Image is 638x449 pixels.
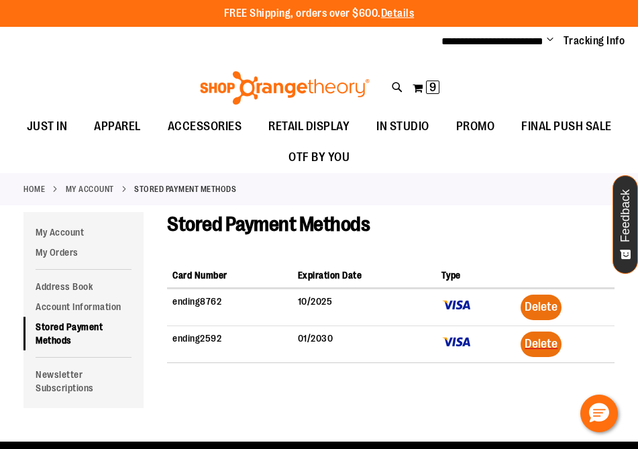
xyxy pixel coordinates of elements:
[564,34,625,48] a: Tracking Info
[23,317,144,350] a: Stored Payment Methods
[255,111,363,142] a: RETAIL DISPLAY
[441,332,472,352] img: vi.png
[66,183,114,195] a: My Account
[515,289,615,326] td: Actions Column
[525,337,557,350] span: Delete
[363,111,443,142] a: IN STUDIO
[154,111,256,142] a: ACCESSORIES
[168,111,242,142] span: ACCESSORIES
[134,183,236,195] strong: Stored Payment Methods
[81,111,154,142] a: APPAREL
[525,300,557,313] span: Delete
[521,332,562,357] button: Delete
[376,111,429,142] span: IN STUDIO
[268,111,350,142] span: RETAIL DISPLAY
[456,111,495,142] span: PROMO
[94,111,141,142] span: APPAREL
[508,111,625,142] a: FINAL PUSH SALE
[547,34,553,48] button: Account menu
[27,111,68,142] span: JUST IN
[167,289,293,326] td: 8762
[619,189,632,242] span: Feedback
[224,6,415,21] p: FREE Shipping, orders over $600.
[23,297,144,317] a: Account Information
[293,326,436,362] td: 01/2030
[167,326,293,362] td: 2592
[515,326,615,362] td: Actions Column
[521,295,562,320] button: Delete
[23,364,144,398] a: Newsletter Subscriptions
[172,333,200,344] span: ending
[441,295,472,315] img: vi.png
[172,296,200,307] span: ending
[167,213,370,236] span: Stored Payment Methods
[293,289,436,326] td: 10/2025
[443,111,509,142] a: PROMO
[23,242,144,262] a: My Orders
[23,277,144,297] a: Address Book
[521,111,612,142] span: FINAL PUSH SALE
[429,81,436,94] span: 9
[381,7,415,19] a: Details
[293,263,436,288] th: Expiration Date
[288,142,350,172] span: OTF BY YOU
[580,395,618,432] button: Hello, have a question? Let’s chat.
[23,183,45,195] a: Home
[198,71,372,105] img: Shop Orangetheory
[613,175,638,274] button: Feedback - Show survey
[275,142,363,173] a: OTF BY YOU
[13,111,81,142] a: JUST IN
[167,263,293,288] th: Card Number
[23,222,144,242] a: My Account
[436,263,516,288] th: Type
